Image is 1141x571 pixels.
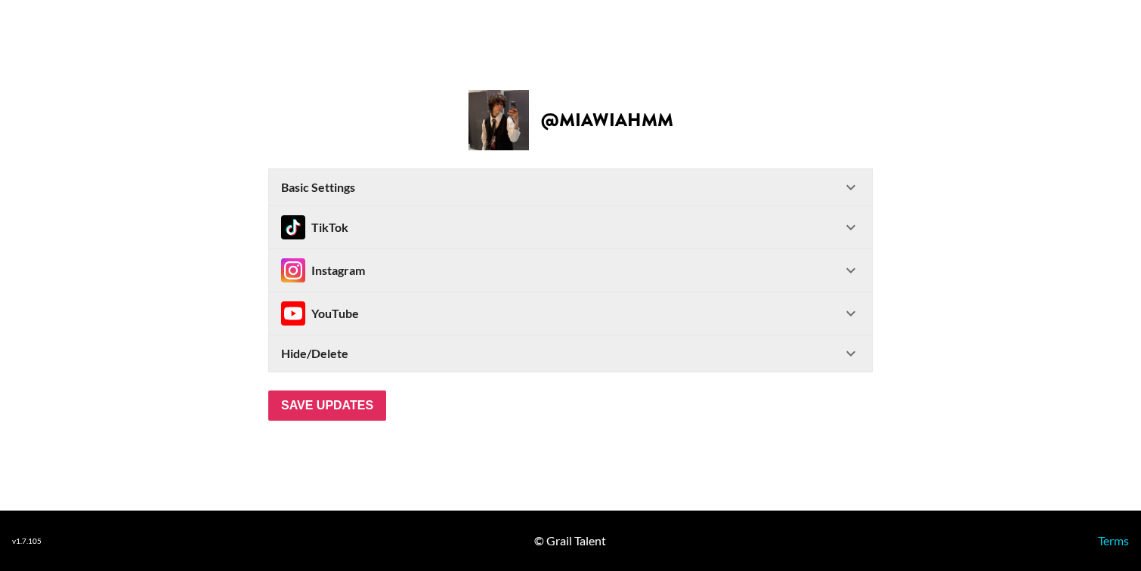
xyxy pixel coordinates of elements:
[269,249,872,292] div: InstagramInstagram
[269,292,872,335] div: InstagramYouTube
[468,90,529,150] img: Creator
[281,258,305,282] img: Instagram
[281,258,365,282] div: Instagram
[12,536,42,546] div: v 1.7.105
[541,111,673,129] h2: @ miawiahmm
[281,215,348,239] div: TikTok
[534,533,606,548] div: © Grail Talent
[281,180,355,195] strong: Basic Settings
[281,346,348,361] strong: Hide/Delete
[281,301,359,326] div: YouTube
[281,301,305,326] img: Instagram
[269,206,872,248] div: TikTokTikTok
[281,215,305,239] img: TikTok
[1098,533,1129,548] a: Terms
[269,169,872,205] div: Basic Settings
[268,390,386,421] input: Save Updates
[269,335,872,372] div: Hide/Delete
